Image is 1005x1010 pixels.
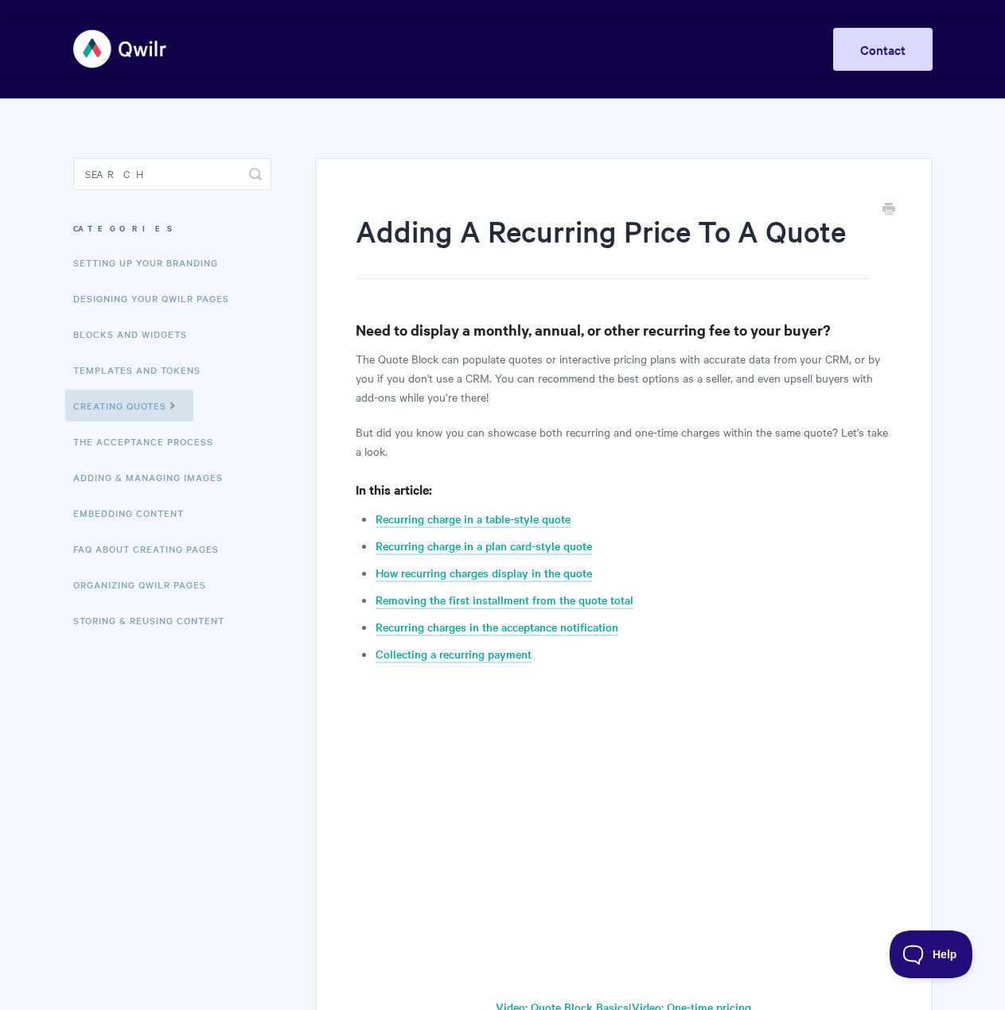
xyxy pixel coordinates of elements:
a: Collecting a recurring payment [376,646,532,663]
h3: Need to display a monthly, annual, or other recurring fee to your buyer? [356,319,891,341]
a: Creating Quotes [65,390,193,421]
a: Recurring charge in a plan card-style quote [376,538,592,555]
a: Storing & Reusing Content [73,604,236,636]
a: Recurring charge in a table-style quote [376,511,571,528]
a: The Acceptance Process [73,425,225,457]
a: How recurring charges display in the quote [376,565,592,582]
iframe: Toggle Customer Support [890,930,973,978]
a: FAQ About Creating Pages [73,533,231,565]
a: Embedding Content [73,497,196,529]
p: But did you know you can showcase both recurring and one-time charges within the same quote? Let'... [356,422,891,460]
a: Templates and Tokens [73,354,212,386]
a: Removing the first installment from the quote total [376,592,633,609]
a: Contact [833,28,933,71]
a: Setting up your Branding [73,247,230,278]
a: Recurring charges in the acceptance notification [376,619,618,636]
a: Blocks and Widgets [73,318,199,350]
strong: In this article: [356,480,432,498]
p: The Quote Block can populate quotes or interactive pricing plans with accurate data from your CRM... [356,349,891,406]
iframe: Vimeo video player [356,683,891,985]
h1: Adding A Recurring Price To A Quote [356,211,867,279]
a: Organizing Qwilr Pages [73,569,218,600]
input: Search [73,158,271,190]
a: Designing Your Qwilr Pages [73,282,241,314]
h3: Categories [73,214,271,243]
img: Qwilr Help Center [73,19,168,79]
a: Print this Article [882,201,895,219]
a: Adding & Managing Images [73,461,235,493]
